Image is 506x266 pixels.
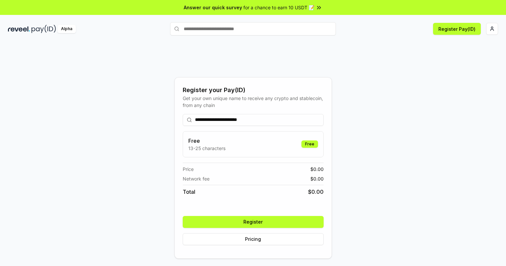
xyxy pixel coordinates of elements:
[308,188,324,196] span: $ 0.00
[433,23,481,35] button: Register Pay(ID)
[183,175,210,182] span: Network fee
[183,95,324,109] div: Get your own unique name to receive any crypto and stablecoin, from any chain
[183,85,324,95] div: Register your Pay(ID)
[183,166,194,173] span: Price
[183,216,324,228] button: Register
[183,233,324,245] button: Pricing
[8,25,30,33] img: reveel_dark
[188,137,225,145] h3: Free
[32,25,56,33] img: pay_id
[310,175,324,182] span: $ 0.00
[243,4,314,11] span: for a chance to earn 10 USDT 📝
[184,4,242,11] span: Answer our quick survey
[183,188,195,196] span: Total
[188,145,225,152] p: 13-25 characters
[57,25,76,33] div: Alpha
[310,166,324,173] span: $ 0.00
[301,140,318,148] div: Free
